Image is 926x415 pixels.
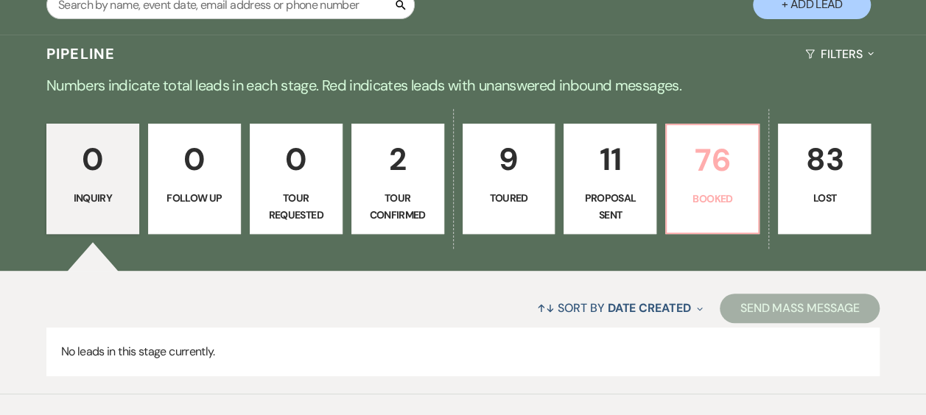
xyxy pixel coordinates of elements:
a: 9Toured [463,124,555,234]
p: Tour Confirmed [361,190,435,223]
p: Toured [472,190,546,206]
p: 83 [788,135,861,184]
p: 0 [158,135,231,184]
p: 0 [56,135,130,184]
p: Tour Requested [259,190,333,223]
h3: Pipeline [46,43,116,64]
a: 11Proposal Sent [564,124,656,234]
p: 2 [361,135,435,184]
a: 76Booked [665,124,760,234]
p: 0 [259,135,333,184]
p: Inquiry [56,190,130,206]
span: ↑↓ [537,300,555,316]
p: 76 [676,135,749,185]
a: 83Lost [778,124,871,234]
p: Proposal Sent [573,190,647,223]
a: 0Follow Up [148,124,241,234]
a: 0Tour Requested [250,124,343,234]
p: Booked [676,191,749,207]
p: No leads in this stage currently. [46,327,880,376]
span: Date Created [607,300,690,316]
button: Send Mass Message [720,294,880,323]
p: 11 [573,135,647,184]
button: Sort By Date Created [531,288,708,327]
button: Filters [799,35,880,74]
p: Lost [788,190,861,206]
p: Follow Up [158,190,231,206]
a: 2Tour Confirmed [351,124,444,234]
a: 0Inquiry [46,124,139,234]
p: 9 [472,135,546,184]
